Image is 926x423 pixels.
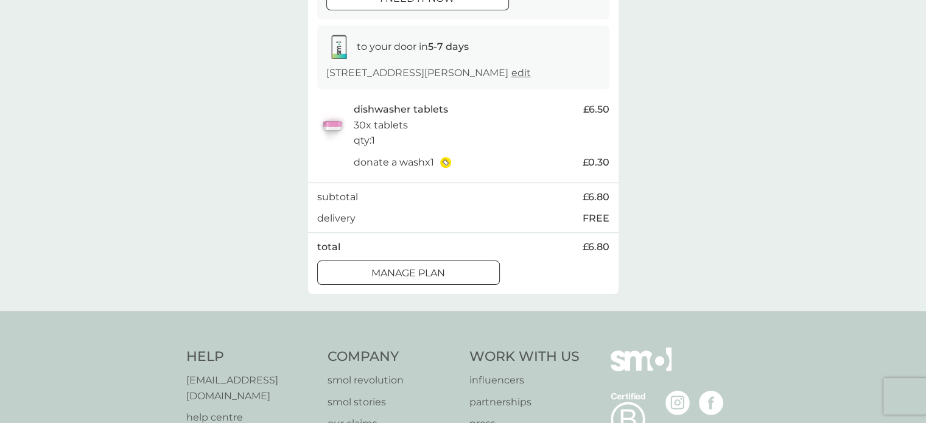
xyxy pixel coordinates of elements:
[317,239,340,255] p: total
[371,265,445,281] p: Manage plan
[328,394,457,410] a: smol stories
[583,239,609,255] span: £6.80
[186,348,316,366] h4: Help
[428,41,469,52] strong: 5-7 days
[665,391,690,415] img: visit the smol Instagram page
[511,67,531,79] a: edit
[357,41,469,52] span: to your door in
[583,102,609,117] span: £6.50
[326,65,531,81] p: [STREET_ADDRESS][PERSON_NAME]
[583,189,609,205] span: £6.80
[354,155,434,170] p: donate a wash x 1
[354,102,448,117] p: dishwasher tablets
[317,260,500,285] button: Manage plan
[328,348,457,366] h4: Company
[469,394,580,410] a: partnerships
[328,372,457,388] a: smol revolution
[317,189,358,205] p: subtotal
[354,117,408,133] p: 30x tablets
[469,348,580,366] h4: Work With Us
[583,211,609,226] p: FREE
[354,133,375,149] p: qty : 1
[186,372,316,404] a: [EMAIL_ADDRESS][DOMAIN_NAME]
[583,155,609,170] span: £0.30
[611,348,672,389] img: smol
[699,391,723,415] img: visit the smol Facebook page
[317,211,356,226] p: delivery
[469,372,580,388] a: influencers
